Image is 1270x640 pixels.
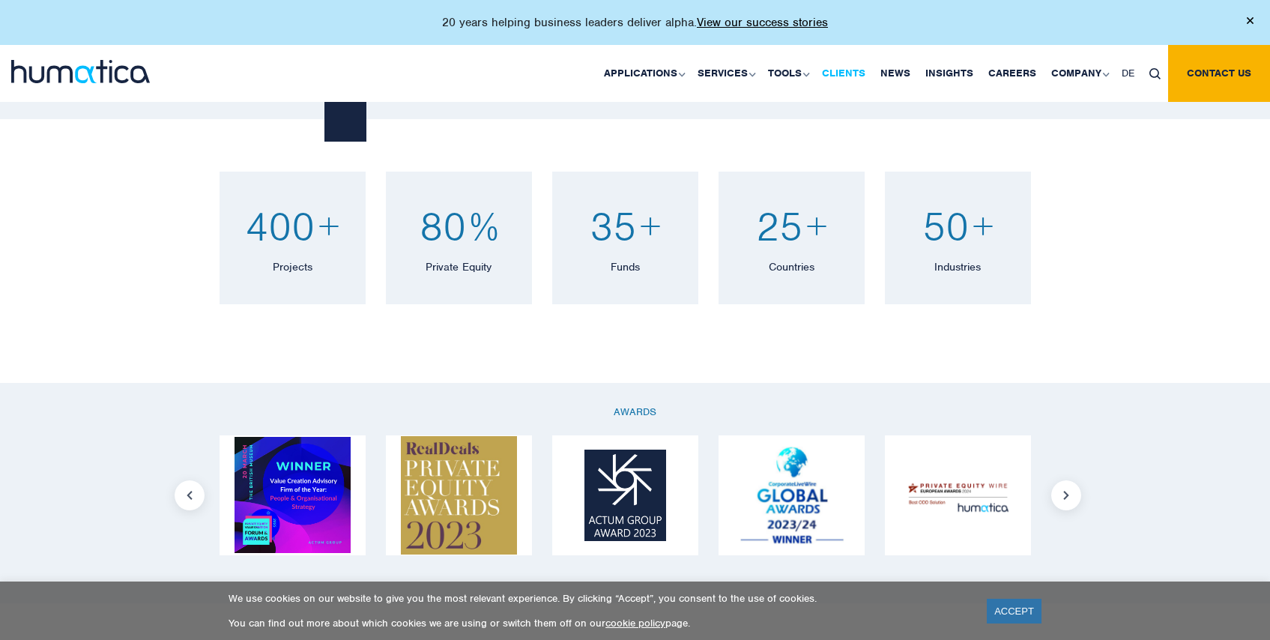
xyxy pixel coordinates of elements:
[442,15,828,30] p: 20 years helping business leaders deliver alpha.
[900,259,1016,274] p: Industries
[401,436,517,555] img: Logo
[922,202,969,252] span: 50
[1168,45,1270,102] a: Contact us
[1122,67,1134,79] span: DE
[734,437,850,553] img: Logo
[900,473,1016,517] img: Logo
[11,60,150,83] img: logo
[873,45,918,102] a: News
[245,202,315,252] span: 400
[806,202,827,252] span: +
[318,202,339,252] span: +
[981,45,1044,102] a: Careers
[690,45,761,102] a: Services
[596,45,690,102] a: Applications
[229,592,968,605] p: We use cookies on our website to give you the most relevant experience. By clicking “Accept”, you...
[761,45,814,102] a: Tools
[1044,45,1114,102] a: Company
[640,202,661,252] span: +
[235,437,351,553] img: Logo
[175,480,205,510] button: Previous
[229,617,968,630] p: You can find out more about which cookies we are using or switch them off on our page.
[756,202,802,252] span: 25
[220,405,1051,418] p: AWARDS
[918,45,981,102] a: Insights
[605,617,665,630] a: cookie policy
[697,15,828,30] a: View our success stories
[973,202,994,252] span: +
[814,45,873,102] a: Clients
[1114,45,1142,102] a: DE
[584,450,666,541] img: Logo
[1051,480,1081,510] button: Next
[567,259,683,274] p: Funds
[470,202,498,252] span: %
[590,202,636,252] span: 35
[734,259,850,274] p: Countries
[987,599,1041,624] a: ACCEPT
[1149,68,1161,79] img: search_icon
[401,259,517,274] p: Private Equity
[420,202,466,252] span: 80
[235,259,351,274] p: Projects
